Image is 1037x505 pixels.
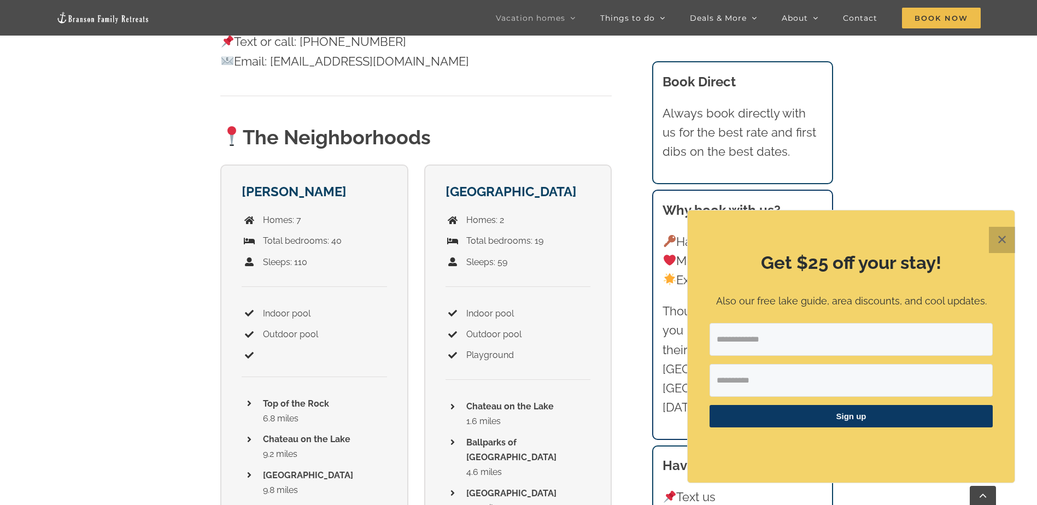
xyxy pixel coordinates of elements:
[663,201,822,220] h3: Why book with us?
[466,435,590,480] p: 4.6 miles
[263,434,350,444] strong: Chateau on the Lake
[466,399,590,428] p: 1.6 miles
[220,32,612,71] p: Text or call: [PHONE_NUMBER] Email: [EMAIL_ADDRESS][DOMAIN_NAME]
[710,364,993,397] input: First Name
[663,232,822,290] p: Hand-picked homes Memorable vacations Exceptional experience
[263,327,387,342] p: Outdoor pool
[663,457,771,473] strong: Have a question?
[690,14,747,22] span: Deals & More
[664,235,676,247] img: 🔑
[843,14,877,22] span: Contact
[663,104,822,162] p: Always book directly with us for the best rate and first dibs on the best dates.
[663,74,736,90] b: Book Direct
[263,398,329,409] strong: Top of the Rock
[710,250,993,275] h2: Get $25 off your stay!
[466,401,554,412] strong: Chateau on the Lake
[263,432,387,461] p: 9.2 miles
[263,470,353,480] strong: [GEOGRAPHIC_DATA]
[56,11,149,24] img: Branson Family Retreats Logo
[710,405,993,427] button: Sign up
[242,184,347,199] a: [PERSON_NAME]
[664,491,676,503] img: 📌
[220,126,431,149] strong: The Neighborhoods
[902,8,981,28] span: Book Now
[221,55,233,67] img: 📧
[466,348,590,362] p: Playground
[710,293,993,309] p: Also our free lake guide, area discounts, and cool updates.
[600,14,655,22] span: Things to do
[664,273,676,285] img: 🌟
[263,255,387,269] p: Sleeps: 110
[466,255,590,269] p: Sleeps: 59
[263,468,387,497] p: 9.8 miles
[466,213,590,227] p: Homes: 2
[664,254,676,266] img: ❤️
[710,441,993,453] p: ​
[263,233,387,248] p: Total bedrooms: 40
[496,14,565,22] span: Vacation homes
[710,323,993,356] input: Email Address
[263,306,387,321] p: Indoor pool
[263,396,387,426] p: 6.8 miles
[466,327,590,342] p: Outdoor pool
[263,213,387,227] p: Homes: 7
[466,488,556,498] strong: [GEOGRAPHIC_DATA]
[466,306,590,321] p: Indoor pool
[446,184,577,199] a: [GEOGRAPHIC_DATA]
[663,302,822,417] p: Thousands of families like you have trusted us with their vacations to [GEOGRAPHIC_DATA] and [GEO...
[989,227,1015,253] button: Close
[466,233,590,248] p: Total bedrooms: 19
[782,14,808,22] span: About
[466,437,556,462] strong: Ballparks of [GEOGRAPHIC_DATA]
[222,126,242,146] img: 📍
